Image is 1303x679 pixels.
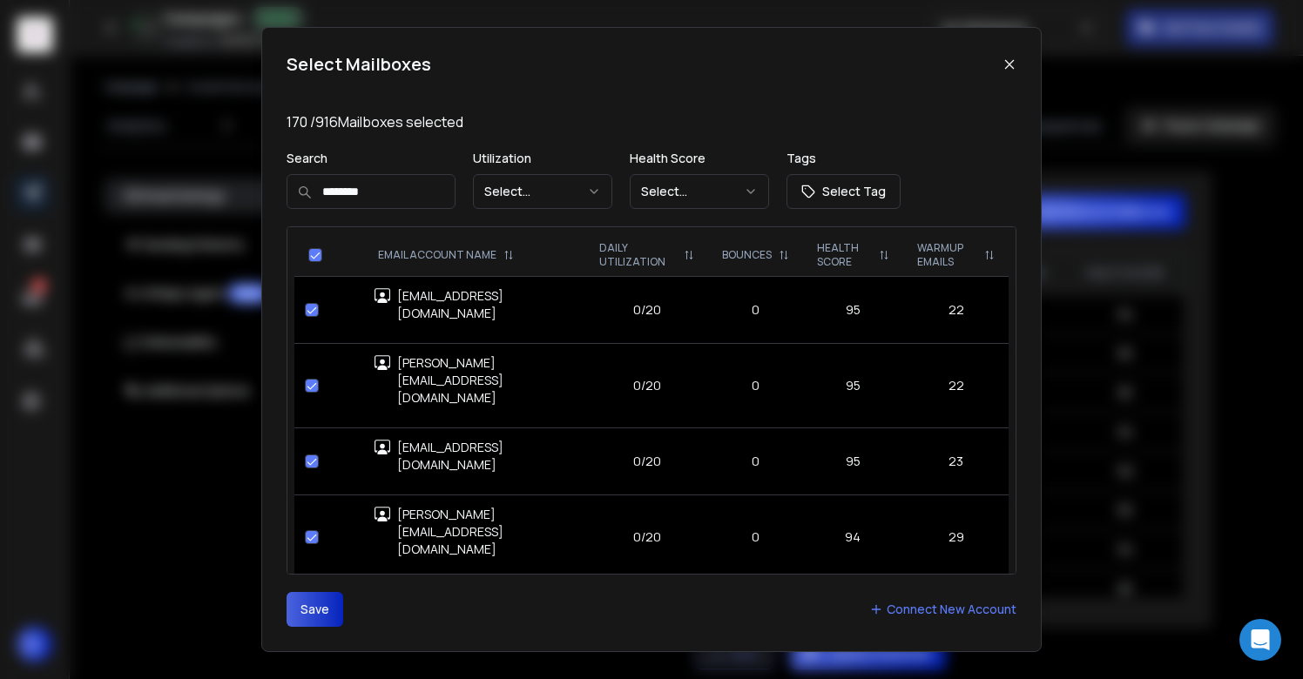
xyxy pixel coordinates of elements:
[287,52,431,77] h1: Select Mailboxes
[473,174,612,209] button: Select...
[287,111,1016,132] p: 170 / 916 Mailboxes selected
[473,150,612,167] p: Utilization
[630,174,769,209] button: Select...
[787,174,901,209] button: Select Tag
[1239,619,1281,661] div: Open Intercom Messenger
[630,150,769,167] p: Health Score
[287,150,456,167] p: Search
[787,150,901,167] p: Tags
